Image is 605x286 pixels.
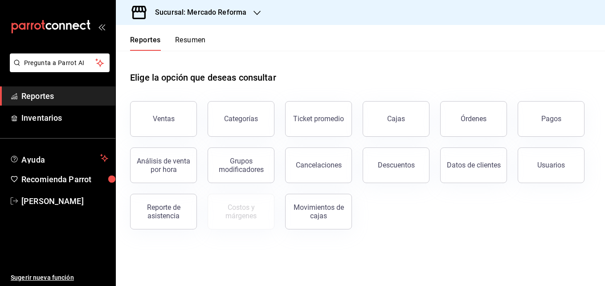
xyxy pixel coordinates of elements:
h1: Elige la opción que deseas consultar [130,71,276,84]
span: Pregunta a Parrot AI [24,58,96,68]
button: Datos de clientes [440,147,507,183]
button: Ventas [130,101,197,137]
h3: Sucursal: Mercado Reforma [148,7,246,18]
button: open_drawer_menu [98,23,105,30]
div: Reporte de asistencia [136,203,191,220]
button: Pregunta a Parrot AI [10,53,110,72]
button: Resumen [175,36,206,51]
div: navigation tabs [130,36,206,51]
button: Movimientos de cajas [285,194,352,229]
div: Datos de clientes [447,161,501,169]
button: Cancelaciones [285,147,352,183]
button: Usuarios [518,147,585,183]
button: Ticket promedio [285,101,352,137]
span: Ayuda [21,153,97,163]
div: Costos y márgenes [213,203,269,220]
button: Análisis de venta por hora [130,147,197,183]
div: Ventas [153,114,175,123]
span: [PERSON_NAME] [21,195,108,207]
span: Reportes [21,90,108,102]
div: Cancelaciones [296,161,342,169]
button: Órdenes [440,101,507,137]
button: Contrata inventarios para ver este reporte [208,194,274,229]
div: Pagos [541,114,561,123]
div: Categorías [224,114,258,123]
button: Categorías [208,101,274,137]
span: Inventarios [21,112,108,124]
span: Recomienda Parrot [21,173,108,185]
button: Reportes [130,36,161,51]
div: Usuarios [537,161,565,169]
div: Cajas [387,114,405,124]
button: Grupos modificadores [208,147,274,183]
span: Sugerir nueva función [11,273,108,282]
div: Ticket promedio [293,114,344,123]
div: Movimientos de cajas [291,203,346,220]
div: Grupos modificadores [213,157,269,174]
a: Pregunta a Parrot AI [6,65,110,74]
button: Descuentos [363,147,429,183]
button: Pagos [518,101,585,137]
button: Reporte de asistencia [130,194,197,229]
div: Análisis de venta por hora [136,157,191,174]
div: Órdenes [461,114,486,123]
a: Cajas [363,101,429,137]
div: Descuentos [378,161,415,169]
